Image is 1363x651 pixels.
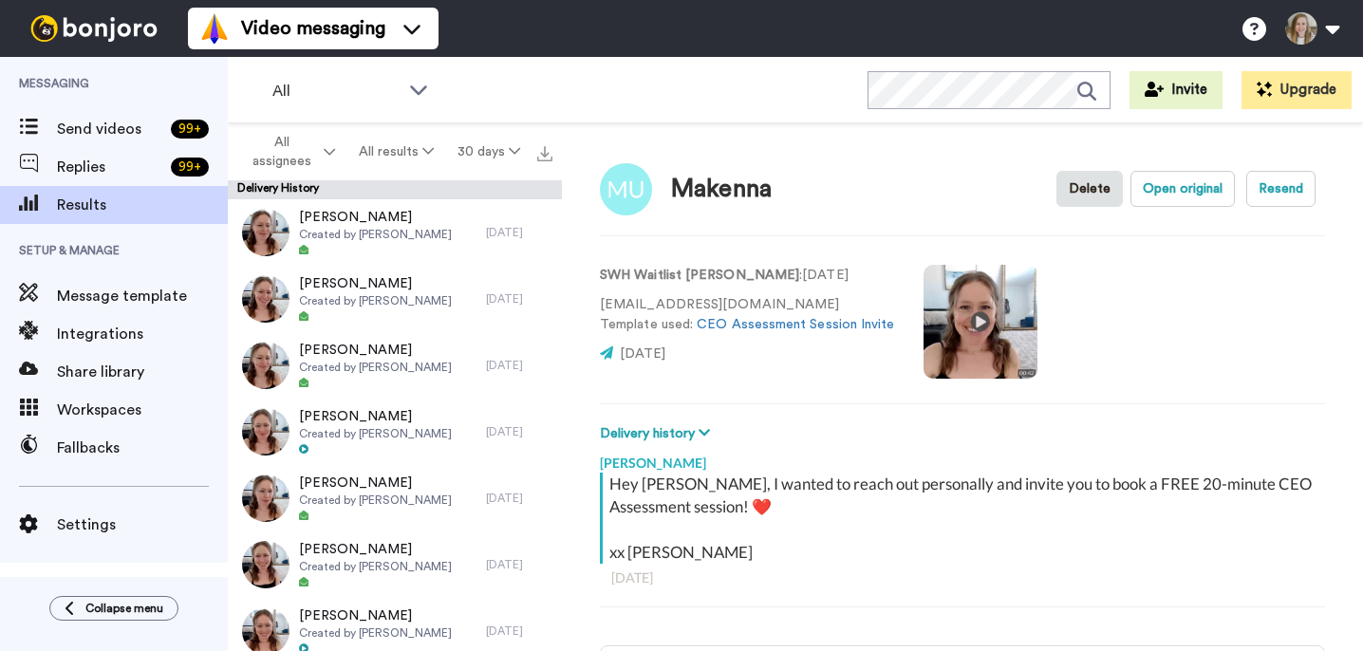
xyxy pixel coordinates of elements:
[228,399,562,465] a: [PERSON_NAME]Created by [PERSON_NAME][DATE]
[609,473,1320,564] div: Hey [PERSON_NAME], I wanted to reach out personally and invite you to book a FREE 20-minute CEO A...
[242,474,289,522] img: 4a8b7db2-9fca-4ef3-8ecb-6893a247a59c-thumb.jpg
[1246,171,1316,207] button: Resend
[486,358,552,373] div: [DATE]
[242,541,289,588] img: f1626ee1-dd41-4c04-8c9d-bac35ad44136-thumb.jpg
[1130,171,1235,207] button: Open original
[241,15,385,42] span: Video messaging
[299,559,452,574] span: Created by [PERSON_NAME]
[228,199,562,266] a: [PERSON_NAME]Created by [PERSON_NAME][DATE]
[299,606,452,625] span: [PERSON_NAME]
[199,13,230,44] img: vm-color.svg
[697,318,894,331] a: CEO Assessment Session Invite
[57,513,228,536] span: Settings
[299,293,452,308] span: Created by [PERSON_NAME]
[486,424,552,439] div: [DATE]
[228,531,562,598] a: [PERSON_NAME]Created by [PERSON_NAME][DATE]
[228,266,562,332] a: [PERSON_NAME]Created by [PERSON_NAME][DATE]
[600,163,652,215] img: Image of Makenna
[1130,71,1223,109] button: Invite
[85,601,163,616] span: Collapse menu
[532,138,558,166] button: Export all results that match these filters now.
[486,291,552,307] div: [DATE]
[57,323,228,345] span: Integrations
[242,408,289,456] img: 1ed97b65-0857-41cd-ac61-8738c8b6276f-thumb.jpg
[600,269,799,282] strong: SWH Waitlist [PERSON_NAME]
[242,275,289,323] img: a42b4277-7497-4fa1-b8bb-f1c4eeecf023-thumb.jpg
[600,423,716,444] button: Delivery history
[57,361,228,383] span: Share library
[486,623,552,639] div: [DATE]
[299,540,452,559] span: [PERSON_NAME]
[1242,71,1352,109] button: Upgrade
[299,341,452,360] span: [PERSON_NAME]
[486,557,552,572] div: [DATE]
[620,347,665,361] span: [DATE]
[171,120,209,139] div: 99 +
[299,208,452,227] span: [PERSON_NAME]
[1056,171,1123,207] button: Delete
[171,158,209,177] div: 99 +
[537,146,552,161] img: export.svg
[243,133,320,171] span: All assignees
[228,180,562,199] div: Delivery History
[242,342,289,389] img: a9b340d5-3ee7-44cf-9c0d-d1914ed02eed-thumb.jpg
[445,135,532,169] button: 30 days
[228,465,562,531] a: [PERSON_NAME]Created by [PERSON_NAME][DATE]
[299,493,452,508] span: Created by [PERSON_NAME]
[600,266,895,286] p: : [DATE]
[299,625,452,641] span: Created by [PERSON_NAME]
[299,360,452,375] span: Created by [PERSON_NAME]
[600,295,895,335] p: [EMAIL_ADDRESS][DOMAIN_NAME] Template used:
[272,80,400,102] span: All
[486,491,552,506] div: [DATE]
[57,194,228,216] span: Results
[57,118,163,140] span: Send videos
[228,332,562,399] a: [PERSON_NAME]Created by [PERSON_NAME][DATE]
[486,225,552,240] div: [DATE]
[242,209,289,256] img: 09135236-9fad-4631-9a24-465caec72807-thumb.jpg
[299,274,452,293] span: [PERSON_NAME]
[299,474,452,493] span: [PERSON_NAME]
[347,135,446,169] button: All results
[299,227,452,242] span: Created by [PERSON_NAME]
[611,568,1314,587] div: [DATE]
[299,407,452,426] span: [PERSON_NAME]
[57,399,228,421] span: Workspaces
[671,176,772,203] div: Makenna
[57,437,228,459] span: Fallbacks
[23,15,165,42] img: bj-logo-header-white.svg
[232,125,347,178] button: All assignees
[600,444,1325,473] div: [PERSON_NAME]
[57,156,163,178] span: Replies
[299,426,452,441] span: Created by [PERSON_NAME]
[57,285,228,307] span: Message template
[49,596,178,621] button: Collapse menu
